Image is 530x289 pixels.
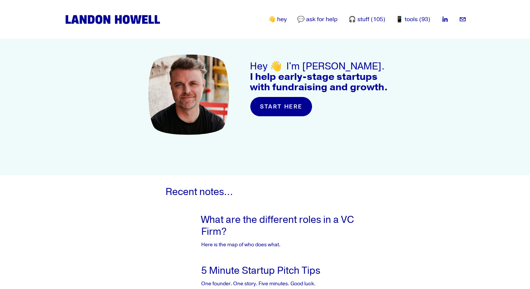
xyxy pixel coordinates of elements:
strong: I help early-stage startups with fundraising and growth. [250,71,388,94]
a: landon.howell@gmail.com [459,16,466,23]
a: 🎧 stuff (105) [348,15,385,24]
img: Landon Howell [64,13,162,26]
p: Here is the map of who does what. [201,241,365,249]
a: 5 Minute Startup Pitch Tips [201,264,320,277]
h3: Recent notes… [166,187,365,197]
a: LinkedIn [441,16,449,23]
a: 📱 tools (93) [396,15,430,24]
p: One founder. One story. Five minutes. Good luck. [201,280,365,288]
h3: Hey 👋 I'm [PERSON_NAME]. [250,61,398,93]
a: What are the different roles in a VC Firm? [201,214,354,238]
a: What are the different roles in a VC Firm? [166,214,201,242]
a: 💬 ask for help [297,15,338,24]
a: 👋 hey [268,15,287,24]
a: start here [250,97,312,117]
